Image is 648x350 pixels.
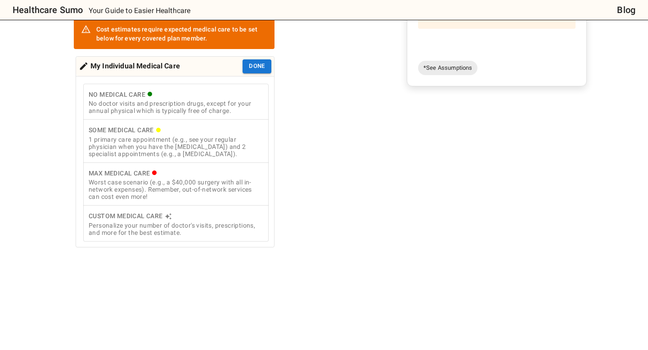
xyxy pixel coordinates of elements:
div: Custom Medical Care [89,211,263,222]
div: No doctor visits and prescription drugs, except for your annual physical which is typically free ... [89,100,263,114]
div: My Individual Medical Care [79,59,180,73]
div: Some Medical Care [89,125,263,136]
button: No Medical CareNo doctor visits and prescription drugs, except for your annual physical which is ... [83,84,269,120]
div: Personalize your number of doctor's visits, prescriptions, and more for the best estimate. [89,222,263,236]
a: Healthcare Sumo [5,3,83,17]
div: Max Medical Care [89,168,263,179]
button: Custom Medical CarePersonalize your number of doctor's visits, prescriptions, and more for the be... [83,205,269,242]
button: Max Medical CareWorst case scenario (e.g., a $40,000 surgery with all in-network expenses). Remem... [83,162,269,206]
button: Some Medical Care1 primary care appointment (e.g., see your regular physician when you have the [... [83,119,269,163]
a: *See Assumptions [418,61,477,75]
div: cost type [83,84,269,242]
button: Done [243,59,271,73]
span: *See Assumptions [418,63,477,72]
div: No Medical Care [89,89,263,100]
a: Blog [617,3,635,17]
div: Cost estimates require expected medical care to be set below for every covered plan member. [96,21,267,46]
p: Your Guide to Easier Healthcare [89,5,191,16]
h6: Healthcare Sumo [13,3,83,17]
div: Worst case scenario (e.g., a $40,000 surgery with all in-network expenses). Remember, out-of-netw... [89,179,263,200]
div: 1 primary care appointment (e.g., see your regular physician when you have the [MEDICAL_DATA]) an... [89,136,263,157]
